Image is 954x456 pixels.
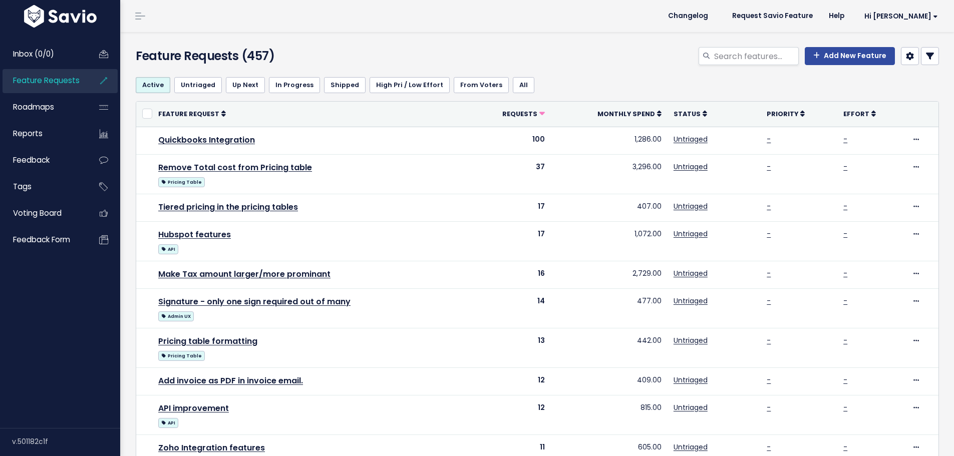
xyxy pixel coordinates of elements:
[674,134,708,144] a: Untriaged
[158,311,194,321] span: Admin UX
[843,229,847,239] a: -
[674,442,708,452] a: Untriaged
[158,268,331,280] a: Make Tax amount larger/more prominant
[843,201,847,211] a: -
[843,296,847,306] a: -
[13,181,32,192] span: Tags
[468,194,551,221] td: 17
[674,201,708,211] a: Untriaged
[843,335,847,345] a: -
[674,162,708,172] a: Untriaged
[767,296,771,306] a: -
[674,268,708,278] a: Untriaged
[674,110,701,118] span: Status
[158,418,178,428] span: API
[821,9,852,24] a: Help
[767,229,771,239] a: -
[158,375,303,386] a: Add invoice as PDF in invoice email.
[3,96,83,119] a: Roadmaps
[674,109,707,119] a: Status
[13,208,62,218] span: Voting Board
[3,202,83,225] a: Voting Board
[843,268,847,278] a: -
[136,47,394,65] h4: Feature Requests (457)
[767,268,771,278] a: -
[3,69,83,92] a: Feature Requests
[158,402,229,414] a: API improvement
[468,289,551,328] td: 14
[674,375,708,385] a: Untriaged
[767,375,771,385] a: -
[513,77,534,93] a: All
[158,175,205,188] a: Pricing Table
[551,194,667,221] td: 407.00
[767,110,798,118] span: Priority
[674,229,708,239] a: Untriaged
[158,296,351,307] a: Signature - only one sign required out of many
[551,127,667,154] td: 1,286.00
[502,109,545,119] a: Requests
[468,154,551,194] td: 37
[3,122,83,145] a: Reports
[597,110,655,118] span: Monthly spend
[502,110,537,118] span: Requests
[551,221,667,261] td: 1,072.00
[158,309,194,322] a: Admin UX
[597,109,662,119] a: Monthly spend
[136,77,170,93] a: Active
[158,110,219,118] span: Feature Request
[324,77,366,93] a: Shipped
[843,109,876,119] a: Effort
[767,134,771,144] a: -
[805,47,895,65] a: Add New Feature
[370,77,450,93] a: High Pri / Low Effort
[852,9,946,24] a: Hi [PERSON_NAME]
[551,395,667,435] td: 815.00
[767,402,771,412] a: -
[468,221,551,261] td: 17
[454,77,509,93] a: From Voters
[158,134,255,146] a: Quickbooks Integration
[12,428,120,454] div: v.501182c1f
[551,289,667,328] td: 477.00
[174,77,222,93] a: Untriaged
[864,13,938,20] span: Hi [PERSON_NAME]
[158,229,231,240] a: Hubspot features
[13,234,70,245] span: Feedback form
[158,242,178,255] a: API
[158,351,205,361] span: Pricing Table
[843,375,847,385] a: -
[468,127,551,154] td: 100
[22,5,99,28] img: logo-white.9d6f32f41409.svg
[843,134,847,144] a: -
[767,109,805,119] a: Priority
[713,47,799,65] input: Search features...
[767,442,771,452] a: -
[3,43,83,66] a: Inbox (0/0)
[13,49,54,59] span: Inbox (0/0)
[13,155,50,165] span: Feedback
[843,162,847,172] a: -
[551,261,667,288] td: 2,729.00
[158,349,205,361] a: Pricing Table
[158,201,298,213] a: Tiered pricing in the pricing tables
[674,402,708,412] a: Untriaged
[226,77,265,93] a: Up Next
[767,162,771,172] a: -
[843,442,847,452] a: -
[3,175,83,198] a: Tags
[3,228,83,251] a: Feedback form
[468,328,551,368] td: 13
[551,368,667,395] td: 409.00
[767,201,771,211] a: -
[158,177,205,187] span: Pricing Table
[136,77,939,93] ul: Filter feature requests
[158,244,178,254] span: API
[468,368,551,395] td: 12
[13,75,80,86] span: Feature Requests
[269,77,320,93] a: In Progress
[158,416,178,428] a: API
[724,9,821,24] a: Request Savio Feature
[13,128,43,139] span: Reports
[13,102,54,112] span: Roadmaps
